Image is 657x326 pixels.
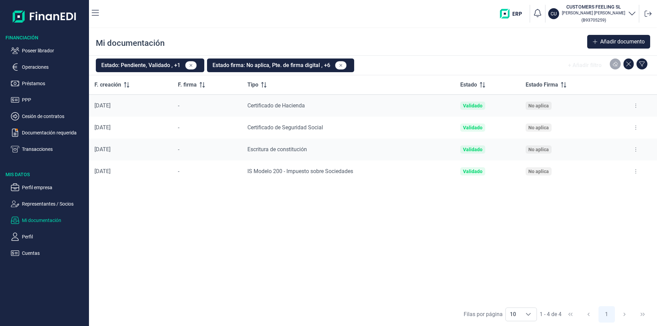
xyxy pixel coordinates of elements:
span: Certificado de Seguridad Social [247,124,323,131]
span: Certificado de Hacienda [247,102,305,109]
div: Mi documentación [96,38,165,49]
button: Estado: Pendiente, Validado , +1 [96,58,204,72]
button: CUCUSTOMERS FEELING SL[PERSON_NAME] [PERSON_NAME](B93705259) [548,3,636,24]
button: Operaciones [11,63,86,71]
button: Previous Page [580,306,597,323]
span: IS Modelo 200 - Impuesto sobre Sociedades [247,168,353,174]
p: Mi documentación [22,216,86,224]
div: Choose [520,308,537,321]
p: Documentación requerida [22,129,86,137]
div: Validado [463,103,482,108]
button: Mi documentación [11,216,86,224]
div: - [178,124,236,131]
p: Transacciones [22,145,86,153]
p: Poseer librador [22,47,86,55]
h3: CUSTOMERS FEELING SL [562,3,625,10]
div: - [178,168,236,175]
div: Filas por página [464,310,503,318]
p: PPP [22,96,86,104]
button: Documentación requerida [11,129,86,137]
div: - [178,102,236,109]
small: Copiar cif [581,17,606,23]
div: [DATE] [94,102,167,109]
p: [PERSON_NAME] [PERSON_NAME] [562,10,625,16]
div: No aplica [528,103,549,108]
p: Operaciones [22,63,86,71]
span: Estado Firma [526,81,558,89]
p: Cesión de contratos [22,112,86,120]
span: Escritura de constitución [247,146,307,153]
button: Page 1 [598,306,615,323]
p: Perfil [22,233,86,241]
div: Validado [463,147,482,152]
button: Transacciones [11,145,86,153]
div: Validado [463,169,482,174]
button: Poseer librador [11,47,86,55]
div: No aplica [528,169,549,174]
button: Añadir documento [587,35,650,49]
img: Logo de aplicación [13,5,77,27]
p: Representantes / Socios [22,200,86,208]
button: Next Page [616,306,633,323]
button: Perfil empresa [11,183,86,192]
p: Préstamos [22,79,86,88]
button: PPP [11,96,86,104]
span: Estado [460,81,477,89]
div: - [178,146,236,153]
button: Cesión de contratos [11,112,86,120]
div: No aplica [528,147,549,152]
p: Perfil empresa [22,183,86,192]
span: F. creación [94,81,121,89]
button: Representantes / Socios [11,200,86,208]
div: Validado [463,125,482,130]
span: Tipo [247,81,258,89]
p: Cuentas [22,249,86,257]
span: 10 [506,308,520,321]
img: erp [500,9,527,18]
div: [DATE] [94,168,167,175]
button: Estado firma: No aplica, Pte. de firma digital , +6 [207,58,354,72]
div: [DATE] [94,124,167,131]
button: First Page [562,306,579,323]
div: [DATE] [94,146,167,153]
p: CU [551,10,557,17]
button: Cuentas [11,249,86,257]
button: Last Page [634,306,651,323]
div: No aplica [528,125,549,130]
span: F. firma [178,81,197,89]
button: Préstamos [11,79,86,88]
button: Perfil [11,233,86,241]
span: Añadir documento [600,38,645,46]
span: 1 - 4 de 4 [540,312,562,317]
